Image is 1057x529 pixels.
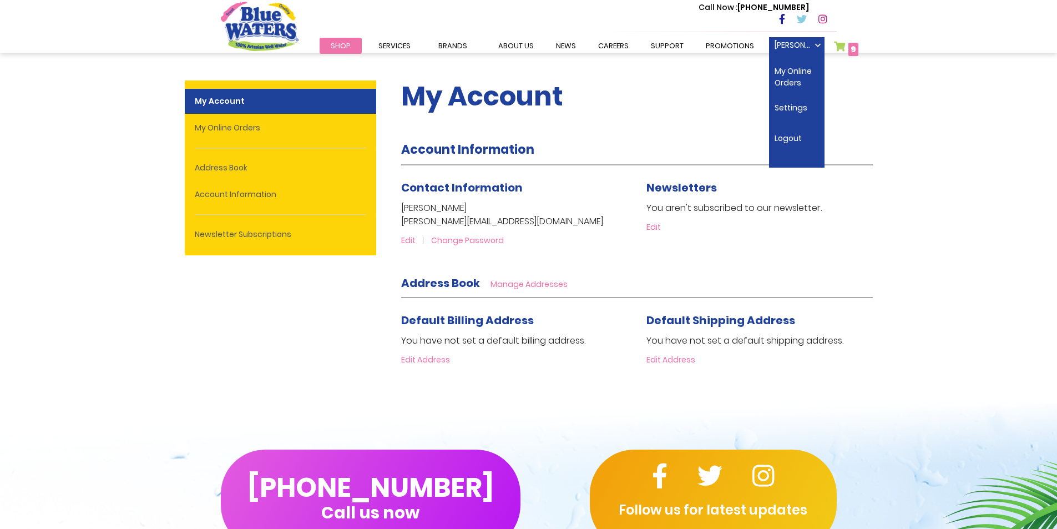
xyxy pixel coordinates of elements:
[646,334,873,347] address: You have not set a default shipping address.
[401,78,563,115] span: My Account
[401,180,523,195] span: Contact Information
[401,334,628,347] address: You have not set a default billing address.
[221,2,299,51] a: store logo
[331,41,351,51] span: Shop
[438,41,467,51] span: Brands
[401,275,480,291] strong: Address Book
[185,222,376,247] a: Newsletter Subscriptions
[646,180,717,195] span: Newsletters
[545,38,587,54] a: News
[834,41,859,57] a: 9
[769,129,825,148] a: Logout
[487,38,545,54] a: about us
[401,235,429,246] a: Edit
[185,182,376,207] a: Account Information
[490,279,568,290] a: Manage Addresses
[185,115,376,140] a: My Online Orders
[431,235,504,246] a: Change Password
[185,155,376,180] a: Address Book
[401,141,534,158] strong: Account Information
[590,500,837,520] p: Follow us for latest updates
[401,201,628,228] p: [PERSON_NAME] [PERSON_NAME][EMAIL_ADDRESS][DOMAIN_NAME]
[695,38,765,54] a: Promotions
[321,510,419,516] span: Call us now
[185,89,376,114] strong: My Account
[769,62,825,93] a: My Online Orders
[646,354,695,365] a: Edit Address
[851,44,856,55] span: 9
[378,41,411,51] span: Services
[646,313,795,328] span: Default Shipping Address
[769,37,825,54] a: [PERSON_NAME]
[401,235,416,246] span: Edit
[401,354,450,365] a: Edit Address
[699,2,809,13] p: [PHONE_NUMBER]
[640,38,695,54] a: support
[587,38,640,54] a: careers
[646,221,661,233] a: Edit
[646,201,873,215] p: You aren't subscribed to our newsletter.
[769,98,825,118] a: Settings
[699,2,737,13] span: Call Now :
[401,313,534,328] span: Default Billing Address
